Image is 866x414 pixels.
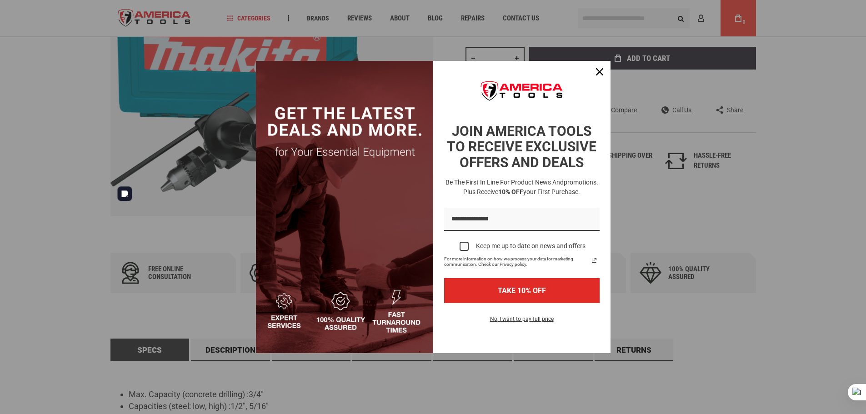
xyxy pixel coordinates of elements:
[444,256,589,267] span: For more information on how we process your data for marketing communication. Check our Privacy p...
[444,278,600,303] button: TAKE 10% OFF
[483,314,561,329] button: No, I want to pay full price
[476,242,586,250] div: Keep me up to date on news and offers
[589,255,600,266] svg: link icon
[447,123,596,170] strong: JOIN AMERICA TOOLS TO RECEIVE EXCLUSIVE OFFERS AND DEALS
[738,385,866,414] iframe: LiveChat chat widget
[498,188,523,195] strong: 10% OFF
[589,61,611,83] button: Close
[596,68,603,75] svg: close icon
[444,208,600,231] input: Email field
[442,178,601,197] h3: Be the first in line for product news and
[589,255,600,266] a: Read our Privacy Policy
